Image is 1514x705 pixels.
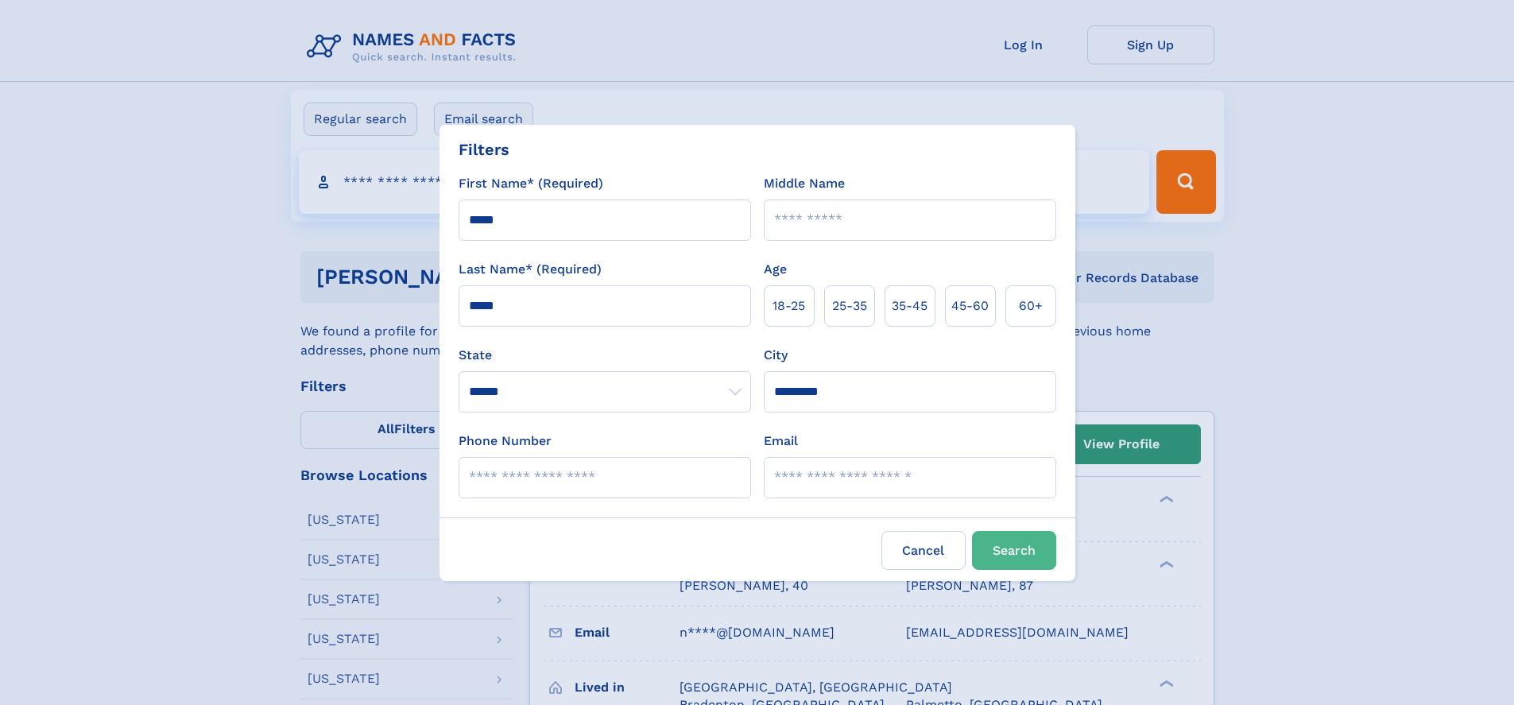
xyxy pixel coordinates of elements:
label: Email [764,432,798,451]
span: 18‑25 [772,296,805,316]
span: 35‑45 [892,296,927,316]
button: Search [972,531,1056,570]
span: 60+ [1019,296,1043,316]
span: 25‑35 [832,296,867,316]
label: Last Name* (Required) [459,260,602,279]
div: Filters [459,138,509,161]
label: City [764,346,788,365]
label: First Name* (Required) [459,174,603,193]
label: Middle Name [764,174,845,193]
label: State [459,346,751,365]
label: Cancel [881,531,966,570]
span: 45‑60 [951,296,989,316]
label: Age [764,260,787,279]
label: Phone Number [459,432,552,451]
